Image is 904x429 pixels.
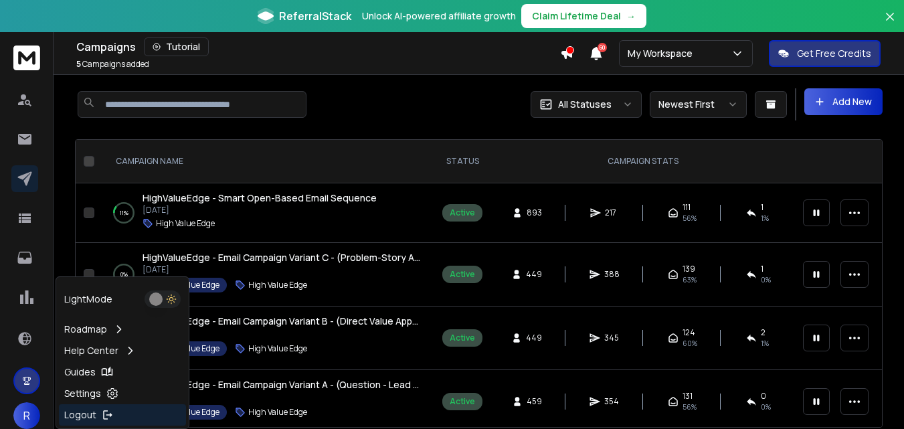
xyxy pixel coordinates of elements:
span: 345 [604,333,619,343]
a: HighValueEdge - Email Campaign Variant A - (Question - Lead Approach) [143,378,421,392]
th: CAMPAIGN STATS [490,140,795,183]
div: Active [450,207,475,218]
span: → [626,9,636,23]
span: 893 [527,207,542,218]
p: [DATE] [143,328,421,339]
a: Help Center [59,340,186,361]
button: Get Free Credits [769,40,881,67]
button: Add New [804,88,883,115]
button: Claim Lifetime Deal→ [521,4,646,28]
p: High Value Edge [248,280,307,290]
span: 1 % [761,213,769,224]
span: 56 % [683,213,697,224]
p: [DATE] [143,392,421,402]
span: 1 % [761,338,769,349]
span: 449 [526,333,542,343]
p: High Value Edge [161,280,219,290]
div: Campaigns [76,37,560,56]
span: HighValueEdge - Email Campaign Variant C - (Problem-Story Approach) [143,251,454,264]
p: Roadmap [64,323,107,336]
button: R [13,402,40,429]
span: 63 % [683,274,697,285]
td: 0%HighValueEdge - Email Campaign Variant B - (Direct Value Approach)[DATE]High Value EdgeHigh Val... [100,307,434,370]
span: 2 [761,327,765,338]
button: Tutorial [144,37,209,56]
span: 5 [76,58,81,70]
span: 388 [604,269,620,280]
p: All Statuses [558,98,612,111]
span: 111 [683,202,691,213]
span: 0 % [761,274,771,285]
span: 217 [605,207,618,218]
a: HighValueEdge - Smart Open-Based Email Sequence [143,191,377,205]
a: Roadmap [59,319,186,340]
span: HighValueEdge - Email Campaign Variant B - (Direct Value Approach) [143,315,442,327]
span: 131 [683,391,693,402]
p: High Value Edge [248,343,307,354]
p: [DATE] [143,264,421,275]
p: Help Center [64,344,118,357]
a: HighValueEdge - Email Campaign Variant C - (Problem-Story Approach) [143,251,421,264]
span: HighValueEdge - Smart Open-Based Email Sequence [143,191,377,204]
button: Newest First [650,91,747,118]
th: STATUS [434,140,490,183]
th: CAMPAIGN NAME [100,140,434,183]
span: ReferralStack [279,8,351,24]
span: 60 % [683,338,697,349]
p: High Value Edge [248,407,307,418]
span: 354 [604,396,619,407]
p: High Value Edge [161,343,219,354]
p: My Workspace [628,47,698,60]
div: Active [450,396,475,407]
span: 124 [683,327,695,338]
p: 11 % [120,206,128,220]
a: HighValueEdge - Email Campaign Variant B - (Direct Value Approach) [143,315,421,328]
span: 459 [527,396,542,407]
span: 449 [526,269,542,280]
span: 50 [598,43,607,52]
a: Guides [59,361,186,383]
div: Active [450,269,475,280]
p: Unlock AI-powered affiliate growth [362,9,516,23]
span: 56 % [683,402,697,412]
p: Guides [64,365,96,379]
p: High Value Edge [161,407,219,418]
span: 1 [761,202,763,213]
a: Settings [59,383,186,404]
td: 11%HighValueEdge - Smart Open-Based Email Sequence[DATE]High Value Edge [100,183,434,243]
button: Close banner [881,8,899,40]
p: Light Mode [64,292,112,306]
span: 0 [761,391,766,402]
span: 0 % [761,402,771,412]
span: 1 [761,264,763,274]
div: Active [450,333,475,343]
p: 0 % [120,268,128,281]
p: Campaigns added [76,59,149,70]
p: Get Free Credits [797,47,871,60]
span: 139 [683,264,695,274]
p: [DATE] [143,205,377,216]
p: Settings [64,387,101,400]
span: HighValueEdge - Email Campaign Variant A - (Question - Lead Approach) [143,378,459,391]
p: Logout [64,408,96,422]
p: High Value Edge [156,218,215,229]
td: 0%HighValueEdge - Email Campaign Variant C - (Problem-Story Approach)[DATE]High Value EdgeHigh Va... [100,243,434,307]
